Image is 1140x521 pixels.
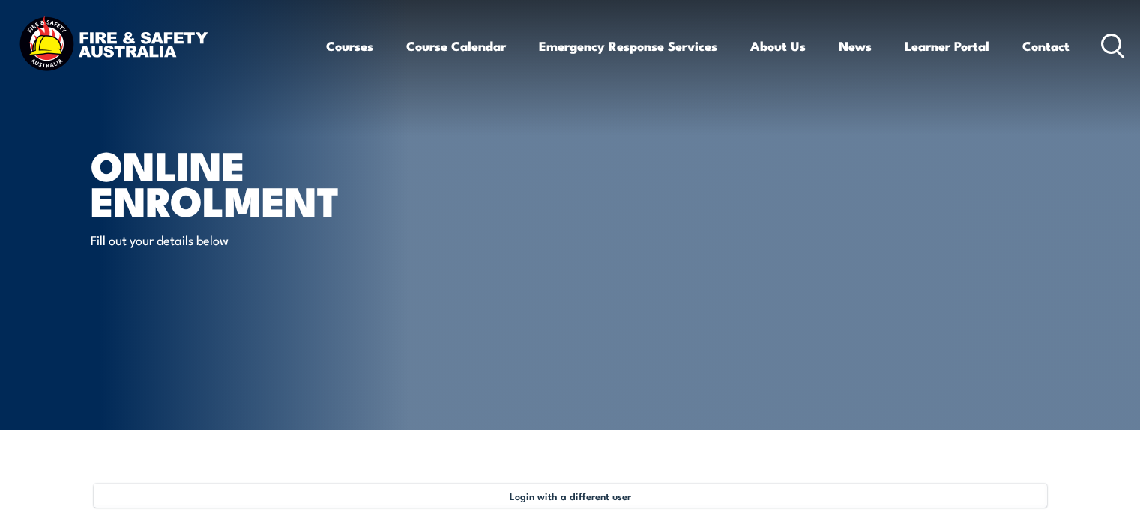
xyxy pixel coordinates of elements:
[91,147,461,217] h1: Online Enrolment
[326,26,373,66] a: Courses
[839,26,872,66] a: News
[750,26,806,66] a: About Us
[1022,26,1070,66] a: Contact
[91,231,364,248] p: Fill out your details below
[905,26,989,66] a: Learner Portal
[510,490,631,502] span: Login with a different user
[539,26,717,66] a: Emergency Response Services
[406,26,506,66] a: Course Calendar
